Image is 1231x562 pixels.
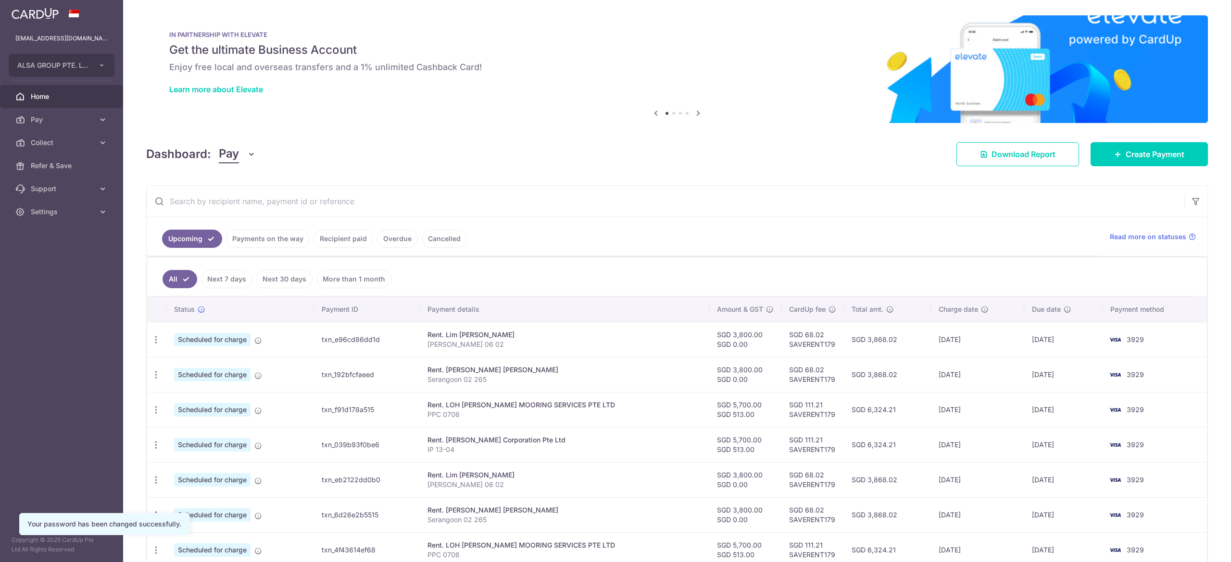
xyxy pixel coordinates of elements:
span: 3929 [1127,370,1144,379]
p: [PERSON_NAME] 06 02 [427,340,702,349]
h5: Get the ultimate Business Account [169,42,1185,58]
td: SGD 111.21 SAVERENT179 [781,392,844,427]
th: Payment details [420,297,709,322]
img: Bank Card [1105,474,1125,486]
span: Scheduled for charge [174,473,251,487]
img: Bank Card [1105,509,1125,521]
td: SGD 68.02 SAVERENT179 [781,462,844,497]
td: SGD 68.02 SAVERENT179 [781,357,844,392]
a: Next 30 days [256,270,313,288]
a: More than 1 month [316,270,391,288]
a: Download Report [956,142,1079,166]
span: 3929 [1127,405,1144,414]
span: Status [174,305,195,314]
td: [DATE] [1024,357,1103,392]
p: Serangoon 02 265 [427,375,702,384]
a: Learn more about Elevate [169,85,263,94]
td: [DATE] [931,392,1024,427]
img: Bank Card [1105,334,1125,345]
button: Pay [219,145,256,163]
span: Create Payment [1126,148,1184,160]
span: Scheduled for charge [174,403,251,416]
td: SGD 6,324.21 [844,392,931,427]
span: Total amt. [852,305,883,314]
td: [DATE] [931,462,1024,497]
a: Upcoming [162,230,222,248]
td: [DATE] [931,357,1024,392]
span: 3929 [1127,335,1144,343]
img: Bank Card [1105,544,1125,556]
a: Overdue [377,230,418,248]
p: [PERSON_NAME] 06 02 [427,480,702,489]
p: PPC 0706 [427,410,702,419]
td: txn_f91d178a515 [314,392,420,427]
td: [DATE] [931,497,1024,532]
span: 3929 [1127,511,1144,519]
a: All [163,270,197,288]
td: SGD 68.02 SAVERENT179 [781,322,844,357]
td: txn_039b93f0be6 [314,427,420,462]
td: SGD 3,800.00 SGD 0.00 [709,462,781,497]
span: Due date [1032,305,1061,314]
div: Rent. LOH [PERSON_NAME] MOORING SERVICES PTE LTD [427,400,702,410]
span: 3929 [1127,440,1144,449]
img: Renovation banner [146,15,1208,123]
td: [DATE] [1024,427,1103,462]
p: Serangoon 02 265 [427,515,702,525]
p: PPC 0706 [427,550,702,560]
a: Recipient paid [314,230,373,248]
td: txn_192bfcfaeed [314,357,420,392]
img: CardUp [12,8,59,19]
span: Charge date [939,305,978,314]
span: 3929 [1127,546,1144,554]
td: SGD 3,868.02 [844,357,931,392]
span: ALSA GROUP PTE. LTD. [17,61,88,70]
div: Rent. [PERSON_NAME] [PERSON_NAME] [427,505,702,515]
img: Bank Card [1105,369,1125,380]
h4: Dashboard: [146,146,211,163]
td: SGD 5,700.00 SGD 513.00 [709,392,781,427]
td: SGD 3,868.02 [844,462,931,497]
span: Support [31,184,94,194]
td: [DATE] [1024,497,1103,532]
a: Read more on statuses [1110,232,1196,242]
td: [DATE] [1024,462,1103,497]
span: Scheduled for charge [174,333,251,346]
div: Rent. Lim [PERSON_NAME] [427,330,702,340]
td: [DATE] [931,427,1024,462]
td: SGD 6,324.21 [844,427,931,462]
span: Amount & GST [717,305,763,314]
a: Next 7 days [201,270,252,288]
td: SGD 3,800.00 SGD 0.00 [709,497,781,532]
h6: Enjoy free local and overseas transfers and a 1% unlimited Cashback Card! [169,61,1185,73]
span: Read more on statuses [1110,232,1186,242]
td: SGD 3,868.02 [844,497,931,532]
span: Pay [31,115,94,124]
span: Scheduled for charge [174,368,251,381]
td: SGD 5,700.00 SGD 513.00 [709,427,781,462]
span: Refer & Save [31,161,94,171]
a: Payments on the way [226,230,310,248]
div: Rent. LOH [PERSON_NAME] MOORING SERVICES PTE LTD [427,540,702,550]
span: Home [31,92,94,101]
div: Rent. [PERSON_NAME] Corporation Pte Ltd [427,435,702,445]
span: Download Report [992,148,1055,160]
img: Bank Card [1105,404,1125,415]
td: txn_6d26e2b5515 [314,497,420,532]
span: Settings [31,207,94,217]
div: Rent. [PERSON_NAME] [PERSON_NAME] [427,365,702,375]
a: Cancelled [422,230,467,248]
p: [EMAIL_ADDRESS][DOMAIN_NAME] [15,34,108,43]
input: Search by recipient name, payment id or reference [147,186,1184,217]
td: SGD 3,800.00 SGD 0.00 [709,322,781,357]
span: Pay [219,145,239,163]
td: SGD 3,800.00 SGD 0.00 [709,357,781,392]
img: Bank Card [1105,439,1125,451]
a: Create Payment [1091,142,1208,166]
td: SGD 111.21 SAVERENT179 [781,427,844,462]
button: ALSA GROUP PTE. LTD. [9,54,114,77]
p: IN PARTNERSHIP WITH ELEVATE [169,31,1185,38]
td: SGD 68.02 SAVERENT179 [781,497,844,532]
span: CardUp fee [789,305,826,314]
span: Scheduled for charge [174,508,251,522]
